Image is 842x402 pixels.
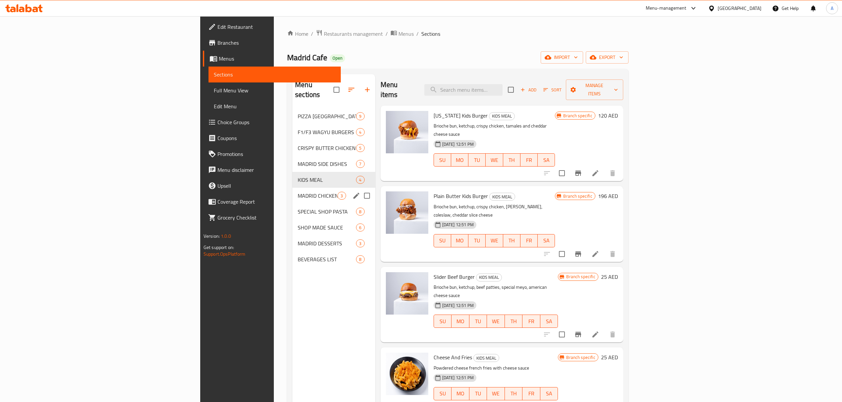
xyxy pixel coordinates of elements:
span: [US_STATE] Kids Burger [434,111,488,121]
button: MO [451,315,469,328]
span: Select to update [555,247,569,261]
span: WE [490,317,502,326]
span: FR [525,317,538,326]
span: Full Menu View [214,86,335,94]
button: Manage items [566,79,623,100]
a: Branches [203,35,341,51]
span: Edit Restaurant [217,23,335,31]
span: 5 [356,145,364,151]
span: Branches [217,39,335,47]
a: Edit menu item [591,330,599,338]
div: KIDS MEAL [476,274,502,281]
button: Branch-specific-item [570,246,586,262]
span: FR [523,236,535,245]
button: WE [487,315,505,328]
a: Restaurants management [316,29,383,38]
button: SA [540,315,558,328]
div: [GEOGRAPHIC_DATA] [718,5,761,12]
span: KIDS MEAL [490,193,515,201]
a: Choice Groups [203,114,341,130]
span: MADRID CHICKEN TENDERS [298,192,337,200]
span: MO [454,236,466,245]
span: Branch specific [561,193,595,199]
span: SU [437,389,449,398]
span: WE [488,155,500,165]
span: import [546,53,578,62]
span: 9 [356,113,364,120]
button: MO [451,387,469,400]
div: items [356,176,364,184]
h6: 25 AED [601,353,618,362]
span: Sort sections [343,82,359,98]
span: TU [471,155,483,165]
span: Select section [504,83,518,97]
div: PIZZA [GEOGRAPHIC_DATA]9 [292,108,375,124]
span: Add item [518,85,539,95]
span: 8 [356,256,364,263]
div: items [356,239,364,247]
a: Support.OpsPlatform [204,250,246,258]
span: SHOP MADE SAUCE [298,224,356,231]
button: TU [468,153,486,167]
input: search [424,84,503,96]
button: edit [351,191,361,201]
img: Cheese And Fries [386,353,428,395]
button: SU [434,387,451,400]
p: Brioche bun, ketchup, crispy chicken, [PERSON_NAME], coleslaw, cheddar slice cheese [434,203,555,219]
div: MADRID DESSERTS3 [292,235,375,251]
button: delete [605,246,621,262]
div: items [356,112,364,120]
a: Promotions [203,146,341,162]
button: TU [469,387,487,400]
span: 6 [356,225,364,231]
span: CRISPY BUTTER CHICKEN BURGERS [298,144,356,152]
span: TU [472,389,485,398]
button: TH [503,153,520,167]
span: Promotions [217,150,335,158]
div: MADRID CHICKEN TENDERS3edit [292,188,375,204]
span: Get support on: [204,243,234,252]
span: Slider Beef Burger [434,272,475,282]
button: Branch-specific-item [570,327,586,342]
div: KIDS MEAL [298,176,356,184]
span: Grocery Checklist [217,214,335,222]
h6: 120 AED [598,111,618,120]
span: KIDS MEAL [489,112,514,120]
span: Coverage Report [217,198,335,206]
span: [DATE] 12:51 PM [440,375,476,381]
button: WE [486,234,503,247]
span: Branch specific [564,354,598,361]
span: Menus [398,30,414,38]
button: FR [520,153,538,167]
span: 1.0.0 [221,232,231,240]
span: MADRID SIDE DISHES [298,160,356,168]
nav: breadcrumb [287,29,629,38]
span: 8 [356,209,364,215]
span: 3 [356,240,364,247]
a: Coverage Report [203,194,341,210]
h6: 196 AED [598,191,618,201]
a: Full Menu View [209,82,341,98]
div: Menu-management [646,4,687,12]
span: TH [508,389,520,398]
span: SU [437,317,449,326]
nav: Menu sections [292,106,375,270]
button: SU [434,153,451,167]
div: MADRID DESSERTS [298,239,356,247]
div: items [356,255,364,263]
button: SA [538,234,555,247]
div: SHOP MADE SAUCE6 [292,220,375,235]
h6: 25 AED [601,272,618,281]
span: Plain Butter Kids Burger [434,191,488,201]
a: Edit menu item [591,169,599,177]
button: TH [505,315,523,328]
span: 7 [356,161,364,167]
button: Add [518,85,539,95]
p: Brioche bun, ketchup, crispy chicken, tamales and cheddar cheese sauce [434,122,555,138]
button: TU [469,315,487,328]
span: SPECIAL SHOP PASTA [298,208,356,216]
a: Sections [209,67,341,82]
